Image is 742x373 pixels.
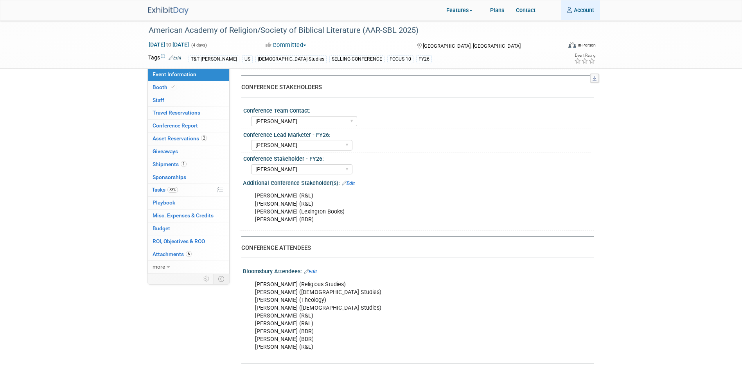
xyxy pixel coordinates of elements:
[153,212,214,219] span: Misc. Expenses & Credits
[167,187,178,193] span: 53%
[250,188,524,227] div: [PERSON_NAME] (R&L) [PERSON_NAME] (R&L) [PERSON_NAME] (Lexington Books) [PERSON_NAME] (BDR)
[153,135,207,142] span: Asset Reservations
[181,161,187,167] span: 1
[148,197,229,209] a: Playbook
[148,222,229,235] a: Budget
[153,161,187,167] span: Shipments
[387,55,413,63] div: FOCUS 10
[189,55,239,63] div: T&T [PERSON_NAME]
[153,122,198,129] span: Conference Report
[171,85,175,89] i: Booth reservation complete
[329,55,384,63] div: SELLING CONFERENCE
[153,199,175,206] span: Playbook
[148,184,229,196] a: Tasks53%
[148,145,229,158] a: Giveaways
[186,251,192,257] span: 6
[148,248,229,261] a: Attachments6
[243,105,591,115] div: Conference Team Contact:
[241,83,588,91] div: CONFERENCE STAKEHOLDERS
[148,68,229,81] a: Event Information
[561,0,600,20] a: Account
[190,43,207,48] span: (4 days)
[148,7,189,15] img: ExhibitDay
[574,54,595,57] div: Event Rating
[148,133,229,145] a: Asset Reservations2
[148,120,229,132] a: Conference Report
[152,186,178,193] span: Tasks
[153,97,164,103] span: Staff
[148,171,229,184] a: Sponsorships
[255,55,327,63] div: [DEMOGRAPHIC_DATA] Studies
[342,181,355,186] a: Edit
[148,261,229,273] a: more
[416,55,432,63] div: FY26
[201,135,207,141] span: 2
[153,238,205,244] span: ROI, Objectives & ROO
[153,109,200,116] span: Travel Reservations
[304,269,317,274] a: Edit
[440,1,484,20] a: Features
[148,81,229,94] a: Booth
[148,107,229,119] a: Travel Reservations
[242,55,253,63] div: US
[148,235,229,248] a: ROI, Objectives & ROO
[213,274,229,284] td: Toggle Event Tabs
[148,94,229,107] a: Staff
[263,41,309,49] button: Committed
[153,71,196,77] span: Event Information
[531,41,596,52] div: Event Format
[423,43,521,49] span: [GEOGRAPHIC_DATA], [GEOGRAPHIC_DATA]
[241,244,588,252] div: CONFERENCE ATTENDEES
[148,158,229,171] a: Shipments1
[169,55,181,61] a: Edit
[484,0,510,20] a: Plans
[153,225,170,231] span: Budget
[243,129,591,139] div: Conference Lead Marketer - FY26:
[243,153,591,163] div: Conference Stakeholder - FY26:
[577,42,596,48] div: In-Person
[148,210,229,222] a: Misc. Expenses & Credits
[153,264,165,270] span: more
[250,277,524,355] div: [PERSON_NAME] (Religious Studies) [PERSON_NAME] ([DEMOGRAPHIC_DATA] Studies) [PERSON_NAME] (Theol...
[165,41,172,48] span: to
[153,148,178,154] span: Giveaways
[146,23,558,38] div: American Academy of Religion/Society of Biblical Literature (AAR-SBL 2025)
[200,274,214,284] td: Personalize Event Tab Strip
[510,0,541,20] a: Contact
[153,84,176,90] span: Booth
[153,174,186,180] span: Sponsorships
[243,265,594,276] div: Bloomsbury Attendees:
[148,54,181,63] td: Tags
[153,251,192,257] span: Attachments
[568,42,576,48] img: Format-Inperson.png
[243,177,594,187] div: Additional Conference Stakeholder(s):
[148,41,189,48] span: [DATE] [DATE]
